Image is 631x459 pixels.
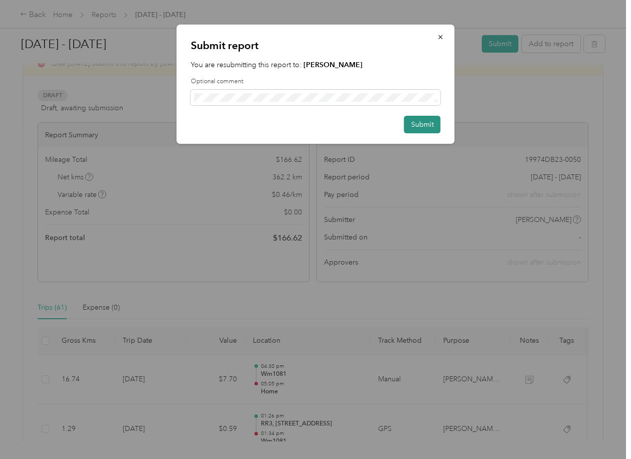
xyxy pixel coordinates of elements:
p: You are resubmitting this report to: [191,60,441,70]
strong: [PERSON_NAME] [303,61,363,69]
iframe: Everlance-gr Chat Button Frame [575,403,631,459]
button: Submit [404,116,441,133]
p: Submit report [191,39,441,53]
label: Optional comment [191,77,441,86]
